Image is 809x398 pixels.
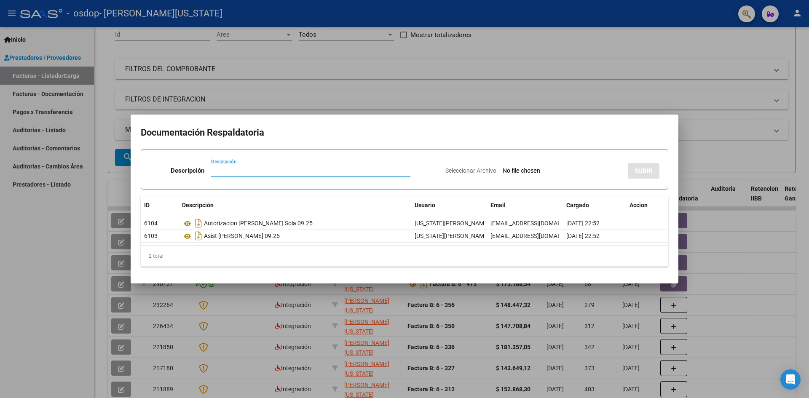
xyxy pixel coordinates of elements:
[182,202,214,208] span: Descripción
[630,202,648,208] span: Accion
[415,202,435,208] span: Usuario
[780,369,801,390] div: Open Intercom Messenger
[490,232,584,239] span: [EMAIL_ADDRESS][DOMAIN_NAME]
[411,196,487,214] datatable-header-cell: Usuario
[141,246,668,267] div: 2 total
[445,167,496,174] span: Seleccionar Archivo
[193,216,204,230] i: Descargar documento
[141,196,179,214] datatable-header-cell: ID
[171,166,204,176] p: Descripción
[566,202,589,208] span: Cargado
[182,216,408,230] div: Autorizacion [PERSON_NAME] Sola 09.25
[144,232,158,239] span: 6103
[626,196,668,214] datatable-header-cell: Accion
[566,220,600,227] span: [DATE] 22:52
[179,196,411,214] datatable-header-cell: Descripción
[563,196,626,214] datatable-header-cell: Cargado
[415,232,489,239] span: [US_STATE][PERSON_NAME]
[490,220,584,227] span: [EMAIL_ADDRESS][DOMAIN_NAME]
[490,202,506,208] span: Email
[635,167,653,175] span: SUBIR
[144,202,150,208] span: ID
[182,229,408,243] div: Asist [PERSON_NAME] 09.25
[141,125,668,141] h2: Documentación Respaldatoria
[566,232,600,239] span: [DATE] 22:52
[628,163,659,179] button: SUBIR
[487,196,563,214] datatable-header-cell: Email
[193,229,204,243] i: Descargar documento
[415,220,489,227] span: [US_STATE][PERSON_NAME]
[144,220,158,227] span: 6104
